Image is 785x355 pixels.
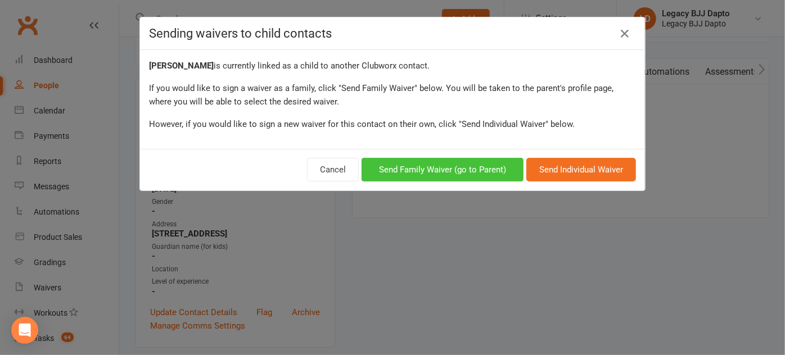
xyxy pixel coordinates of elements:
strong: [PERSON_NAME] [149,61,214,71]
a: Close [616,25,634,43]
div: If you would like to sign a waiver as a family, click "Send Family Waiver" below. You will be tak... [149,81,636,108]
div: However, if you would like to sign a new waiver for this contact on their own, click "Send Indivi... [149,117,636,131]
button: Cancel [307,158,359,181]
div: Open Intercom Messenger [11,317,38,344]
button: Send Family Waiver (go to Parent) [362,158,524,181]
button: Send Individual Waiver [526,158,636,181]
div: is currently linked as a child to another Clubworx contact. [149,59,636,72]
h4: Sending waivers to child contacts [149,26,636,40]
